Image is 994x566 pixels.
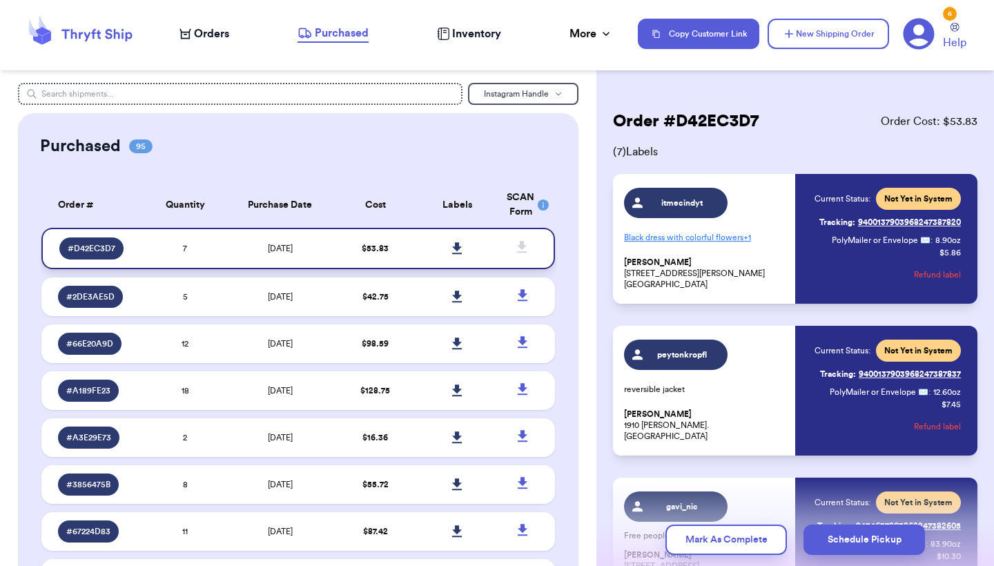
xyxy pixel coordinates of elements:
[66,338,113,349] span: # 66E20A9D
[66,432,111,443] span: # A3E29E73
[914,411,961,442] button: Refund label
[68,243,115,254] span: # D42EC3D7
[437,26,501,42] a: Inventory
[650,197,715,208] span: itmecindyt
[914,260,961,290] button: Refund label
[268,340,293,348] span: [DATE]
[66,291,115,302] span: # 2DE3AE5D
[179,26,229,42] a: Orders
[468,83,578,105] button: Instagram Handle
[298,25,369,43] a: Purchased
[66,479,110,490] span: # 3856475B
[226,182,334,228] th: Purchase Date
[820,369,856,380] span: Tracking:
[183,244,187,253] span: 7
[362,433,388,442] span: $ 16.36
[933,387,961,398] span: 12.60 oz
[182,340,188,348] span: 12
[884,193,953,204] span: Not Yet in System
[820,363,961,385] a: Tracking:9400137903968247387837
[194,26,229,42] span: Orders
[268,480,293,489] span: [DATE]
[881,113,977,130] span: Order Cost: $ 53.83
[650,349,715,360] span: peytonkropfl
[416,182,498,228] th: Labels
[930,235,933,246] span: :
[362,293,389,301] span: $ 42.75
[182,527,188,536] span: 11
[363,527,388,536] span: $ 87.42
[815,497,870,508] span: Current Status:
[832,236,930,244] span: PolyMailer or Envelope ✉️
[815,345,870,356] span: Current Status:
[484,90,549,98] span: Instagram Handle
[613,110,759,133] h2: Order # D42EC3D7
[884,497,953,508] span: Not Yet in System
[362,244,389,253] span: $ 53.83
[624,409,692,420] span: [PERSON_NAME]
[768,19,889,49] button: New Shipping Order
[903,18,935,50] a: 6
[183,433,187,442] span: 2
[268,527,293,536] span: [DATE]
[182,387,189,395] span: 18
[819,217,855,228] span: Tracking:
[613,144,977,160] span: ( 7 ) Labels
[819,211,961,233] a: Tracking:9400137903968247387820
[943,7,957,21] div: 6
[942,399,961,410] p: $ 7.45
[650,501,715,512] span: gavi_nic
[943,35,966,51] span: Help
[815,193,870,204] span: Current Status:
[803,525,925,555] button: Schedule Pickup
[268,387,293,395] span: [DATE]
[183,480,188,489] span: 8
[624,409,787,442] p: 1910 [PERSON_NAME]. [GEOGRAPHIC_DATA]
[665,525,787,555] button: Mark As Complete
[943,23,966,51] a: Help
[743,233,751,242] span: + 1
[334,182,416,228] th: Cost
[624,257,787,290] p: [STREET_ADDRESS][PERSON_NAME] [GEOGRAPHIC_DATA]
[129,139,153,153] span: 95
[41,182,144,228] th: Order #
[362,340,389,348] span: $ 98.59
[360,387,390,395] span: $ 128.75
[624,226,787,248] p: Black dress with colorful flowers
[40,135,121,157] h2: Purchased
[507,191,538,219] div: SCAN Form
[18,83,462,105] input: Search shipments...
[884,345,953,356] span: Not Yet in System
[268,244,293,253] span: [DATE]
[624,257,692,268] span: [PERSON_NAME]
[935,235,961,246] span: 8.90 oz
[183,293,188,301] span: 5
[268,433,293,442] span: [DATE]
[624,384,787,395] p: reversible jacket
[66,385,110,396] span: # A189FE23
[268,293,293,301] span: [DATE]
[66,526,110,537] span: # 67224D83
[638,19,759,49] button: Copy Customer Link
[452,26,501,42] span: Inventory
[830,388,928,396] span: PolyMailer or Envelope ✉️
[315,25,369,41] span: Purchased
[569,26,613,42] div: More
[928,387,930,398] span: :
[939,247,961,258] p: $ 5.86
[144,182,226,228] th: Quantity
[362,480,389,489] span: $ 55.72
